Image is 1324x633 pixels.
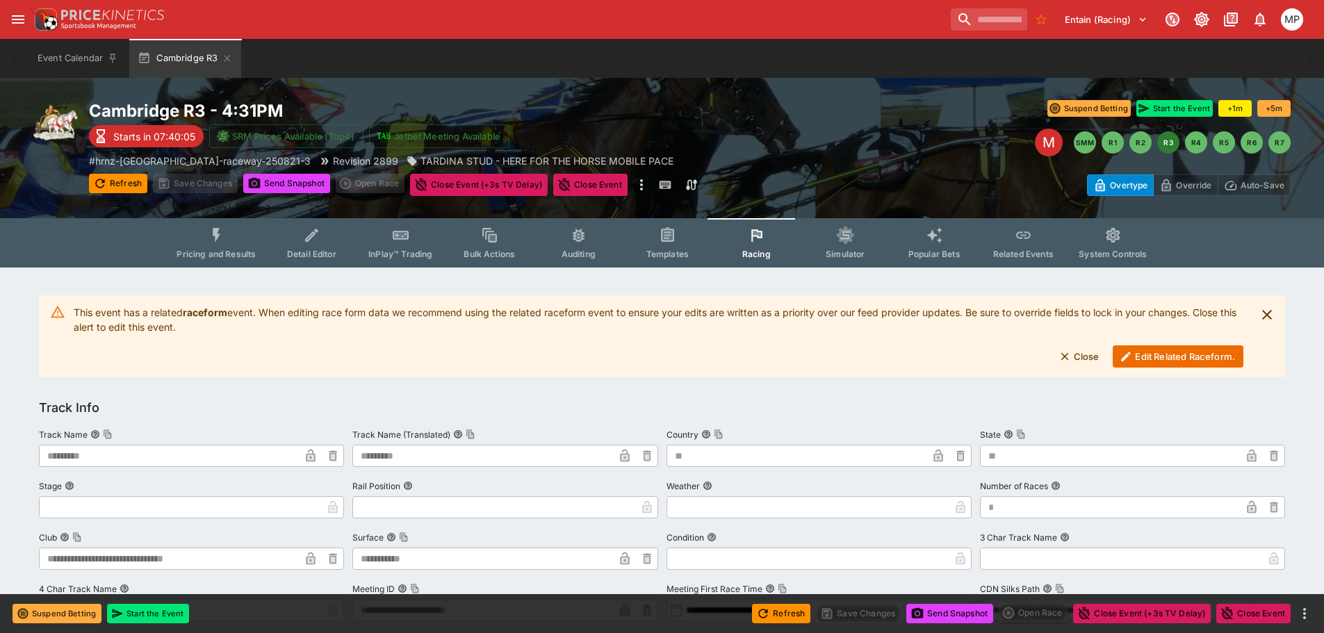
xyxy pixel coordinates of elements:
[1248,7,1273,32] button: Notifications
[399,532,409,542] button: Copy To Clipboard
[90,429,100,439] button: Track NameCopy To Clipboard
[177,249,256,259] span: Pricing and Results
[403,481,413,491] button: Rail Position
[39,429,88,441] p: Track Name
[1218,100,1252,117] button: +1m
[667,583,762,595] p: Meeting First Race Time
[951,8,1027,31] input: search
[398,584,407,593] button: Meeting IDCopy To Clipboard
[1218,174,1291,196] button: Auto-Save
[13,604,101,623] button: Suspend Betting
[65,481,74,491] button: Stage
[368,249,432,259] span: InPlay™ Trading
[352,532,384,543] p: Surface
[1079,249,1147,259] span: System Controls
[89,100,690,122] h2: Copy To Clipboard
[778,584,787,593] button: Copy To Clipboard
[453,429,463,439] button: Track Name (Translated)Copy To Clipboard
[243,174,330,193] button: Send Snapshot
[1176,178,1211,192] p: Override
[1281,8,1303,31] div: Michael Polster
[1087,174,1291,196] div: Start From
[667,480,700,492] p: Weather
[714,429,724,439] button: Copy To Clipboard
[1047,100,1131,117] button: Suspend Betting
[352,480,400,492] p: Rail Position
[1043,584,1052,593] button: CDN Silks PathCopy To Clipboard
[410,584,420,593] button: Copy To Clipboard
[1218,7,1243,32] button: Documentation
[1052,345,1108,368] button: Close
[908,249,961,259] span: Popular Bets
[1213,131,1235,154] button: R5
[1241,131,1263,154] button: R6
[703,481,712,491] button: Weather
[89,154,311,168] p: Copy To Clipboard
[1073,604,1211,623] button: Close Event (+3s TV Delay)
[377,129,391,143] img: jetbet-logo.svg
[1016,429,1026,439] button: Copy To Clipboard
[1030,8,1052,31] button: No Bookmarks
[646,249,689,259] span: Templates
[336,174,404,193] div: split button
[60,532,70,542] button: ClubCopy To Clipboard
[39,583,117,595] p: 4 Char Track Name
[1160,7,1185,32] button: Connected to PK
[31,6,58,33] img: PriceKinetics Logo
[61,10,164,20] img: PriceKinetics
[1153,174,1218,196] button: Override
[287,249,336,259] span: Detail Editor
[1004,429,1013,439] button: StateCopy To Clipboard
[29,39,126,78] button: Event Calendar
[464,249,515,259] span: Bulk Actions
[980,532,1057,543] p: 3 Char Track Name
[1136,100,1213,117] button: Start the Event
[1277,4,1307,35] button: Michael Polster
[61,23,136,29] img: Sportsbook Management
[1254,302,1280,327] button: close
[999,603,1068,623] div: split button
[39,400,99,416] h5: Track Info
[1060,532,1070,542] button: 3 Char Track Name
[386,532,396,542] button: SurfaceCopy To Clipboard
[39,480,62,492] p: Stage
[1074,131,1096,154] button: SMM
[369,124,509,148] button: Jetbet Meeting Available
[1113,345,1243,368] button: Edit Related Raceform.
[742,249,771,259] span: Racing
[633,174,650,196] button: more
[352,583,395,595] p: Meeting ID
[1296,605,1313,622] button: more
[752,604,810,623] button: Refresh
[1051,481,1061,491] button: Number of Races
[1055,584,1065,593] button: Copy To Clipboard
[1056,8,1156,31] button: Select Tenant
[1157,131,1179,154] button: R3
[352,429,450,441] p: Track Name (Translated)
[707,532,717,542] button: Condition
[39,532,57,543] p: Club
[980,480,1048,492] p: Number of Races
[33,100,78,145] img: harness_racing.png
[993,249,1054,259] span: Related Events
[120,584,129,593] button: 4 Char Track Name
[765,584,775,593] button: Meeting First Race TimeCopy To Clipboard
[407,154,673,168] div: TARDINA STUD - HERE FOR THE HORSE MOBILE PACE
[420,154,673,168] p: TARDINA STUD - HERE FOR THE HORSE MOBILE PACE
[183,306,227,318] strong: raceform
[1129,131,1152,154] button: R2
[466,429,475,439] button: Copy To Clipboard
[103,429,113,439] button: Copy To Clipboard
[1216,604,1291,623] button: Close Event
[1102,131,1124,154] button: R1
[562,249,596,259] span: Auditing
[1257,100,1291,117] button: +5m
[1035,129,1063,156] div: Edit Meeting
[410,174,548,196] button: Close Event (+3s TV Delay)
[826,249,865,259] span: Simulator
[1268,131,1291,154] button: R7
[113,129,195,144] p: Starts in 07:40:05
[333,154,398,168] p: Revision 2899
[165,218,1158,268] div: Event type filters
[89,174,147,193] button: Refresh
